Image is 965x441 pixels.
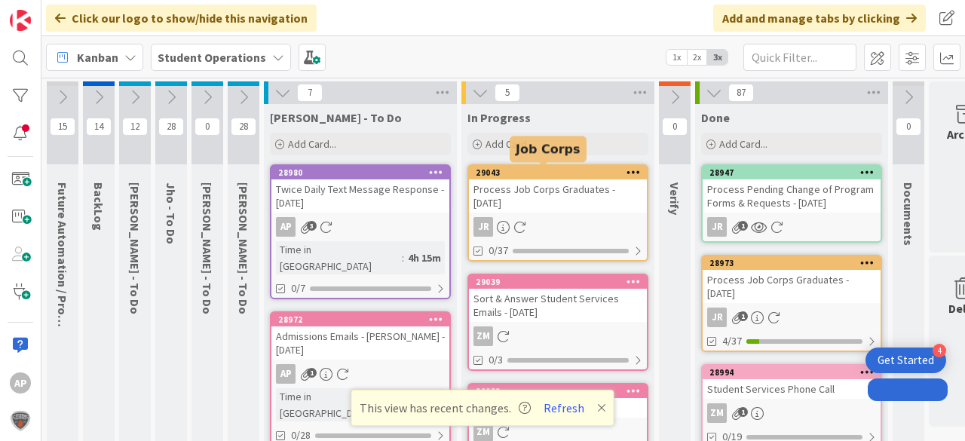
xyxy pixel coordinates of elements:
[402,250,404,266] span: :
[878,353,934,368] div: Get Started
[50,118,75,136] span: 15
[701,110,730,125] span: Done
[270,110,402,125] span: Amanda - To Do
[86,118,112,136] span: 14
[713,5,926,32] div: Add and manage tabs by clicking
[469,289,647,322] div: Sort & Answer Student Services Emails - [DATE]
[297,84,323,102] span: 7
[473,326,493,346] div: ZM
[709,258,881,268] div: 28973
[307,368,317,378] span: 1
[271,313,449,326] div: 28972
[722,333,742,349] span: 4/37
[55,182,70,387] span: Future Automation / Process Building
[489,243,508,259] span: 0/37
[469,166,647,179] div: 29043
[271,179,449,213] div: Twice Daily Text Message Response - [DATE]
[10,410,31,431] img: avatar
[901,182,916,246] span: Documents
[278,314,449,325] div: 28972
[360,399,531,417] span: This view has recent changes.
[469,384,647,418] div: 29038Zmorrison Emails - [DATE]
[307,221,317,231] span: 3
[231,118,256,136] span: 28
[288,137,336,151] span: Add Card...
[738,311,748,321] span: 1
[516,142,581,156] h5: Job Corps
[743,44,856,71] input: Quick Filter...
[476,167,647,178] div: 29043
[703,217,881,237] div: JR
[271,166,449,213] div: 28980Twice Daily Text Message Response - [DATE]
[495,84,520,102] span: 5
[476,277,647,287] div: 29039
[538,398,590,418] button: Refresh
[703,403,881,423] div: ZM
[896,118,921,136] span: 0
[127,182,142,314] span: Emilie - To Do
[486,137,534,151] span: Add Card...
[469,166,647,213] div: 29043Process Job Corps Graduates - [DATE]
[489,352,503,368] span: 0/3
[291,280,305,296] span: 0/7
[719,137,767,151] span: Add Card...
[703,366,881,379] div: 28994
[91,182,106,231] span: BackLog
[707,308,727,327] div: JR
[707,403,727,423] div: ZM
[703,166,881,213] div: 28947Process Pending Change of Program Forms & Requests - [DATE]
[469,384,647,398] div: 29038
[404,250,445,266] div: 4h 15m
[158,118,184,136] span: 28
[200,182,215,314] span: Zaida - To Do
[703,256,881,303] div: 28973Process Job Corps Graduates - [DATE]
[703,166,881,179] div: 28947
[703,366,881,399] div: 28994Student Services Phone Call
[703,270,881,303] div: Process Job Corps Graduates - [DATE]
[122,118,148,136] span: 12
[469,217,647,237] div: JR
[271,326,449,360] div: Admissions Emails - [PERSON_NAME] - [DATE]
[662,118,688,136] span: 0
[469,179,647,213] div: Process Job Corps Graduates - [DATE]
[271,166,449,179] div: 28980
[271,217,449,237] div: AP
[276,217,296,237] div: AP
[707,50,728,65] span: 3x
[469,275,647,289] div: 29039
[469,275,647,322] div: 29039Sort & Answer Student Services Emails - [DATE]
[77,48,118,66] span: Kanban
[666,50,687,65] span: 1x
[703,179,881,213] div: Process Pending Change of Program Forms & Requests - [DATE]
[271,313,449,360] div: 28972Admissions Emails - [PERSON_NAME] - [DATE]
[467,110,531,125] span: In Progress
[473,217,493,237] div: JR
[728,84,754,102] span: 87
[738,407,748,417] span: 1
[10,372,31,394] div: AP
[865,348,946,373] div: Open Get Started checklist, remaining modules: 4
[703,256,881,270] div: 28973
[276,388,402,421] div: Time in [GEOGRAPHIC_DATA]
[46,5,317,32] div: Click our logo to show/hide this navigation
[276,364,296,384] div: AP
[276,241,402,274] div: Time in [GEOGRAPHIC_DATA]
[271,364,449,384] div: AP
[709,167,881,178] div: 28947
[10,10,31,31] img: Visit kanbanzone.com
[687,50,707,65] span: 2x
[738,221,748,231] span: 1
[469,326,647,346] div: ZM
[933,344,946,357] div: 4
[703,379,881,399] div: Student Services Phone Call
[158,50,266,65] b: Student Operations
[164,182,179,244] span: Jho - To Do
[195,118,220,136] span: 0
[236,182,251,314] span: Eric - To Do
[703,308,881,327] div: JR
[476,386,647,397] div: 29038
[667,182,682,215] span: Verify
[709,367,881,378] div: 28994
[707,217,727,237] div: JR
[278,167,449,178] div: 28980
